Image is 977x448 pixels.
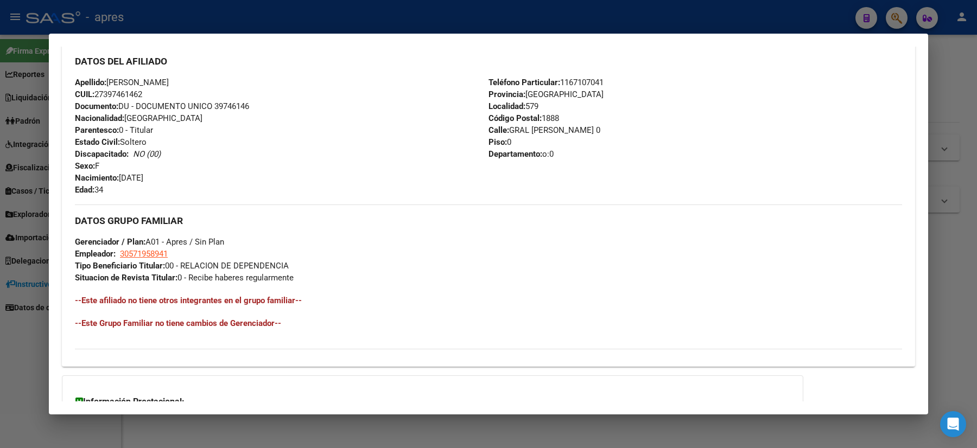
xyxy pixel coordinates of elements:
span: 0 [488,137,511,147]
strong: Localidad: [488,101,525,111]
strong: Gerenciador / Plan: [75,237,145,247]
strong: Situacion de Revista Titular: [75,273,177,283]
strong: Departamento: [488,149,542,159]
span: A01 - Apres / Sin Plan [75,237,224,247]
i: NO (00) [133,149,161,159]
span: 1888 [488,113,559,123]
strong: Código Postal: [488,113,542,123]
strong: Apellido: [75,78,106,87]
strong: CUIL: [75,89,94,99]
strong: Discapacitado: [75,149,129,159]
strong: Piso: [488,137,507,147]
strong: Parentesco: [75,125,119,135]
strong: Documento: [75,101,118,111]
h3: DATOS DEL AFILIADO [75,55,902,67]
strong: Provincia: [488,89,525,99]
span: [DATE] [75,173,143,183]
h3: Información Prestacional: [75,395,790,408]
h3: DATOS GRUPO FAMILIAR [75,215,902,227]
span: o:0 [488,149,554,159]
span: DU - DOCUMENTO UNICO 39746146 [75,101,249,111]
strong: Calle: [488,125,509,135]
strong: Empleador: [75,249,116,259]
span: 00 - RELACION DE DEPENDENCIA [75,261,289,271]
strong: Tipo Beneficiario Titular: [75,261,165,271]
span: 0 - Titular [75,125,153,135]
span: [GEOGRAPHIC_DATA] [488,89,604,99]
strong: Nacimiento: [75,173,119,183]
strong: Teléfono Particular: [488,78,560,87]
strong: Sexo: [75,161,95,171]
span: 579 [488,101,538,111]
span: 0 - Recibe haberes regularmente [75,273,294,283]
span: Soltero [75,137,147,147]
h4: --Este Grupo Familiar no tiene cambios de Gerenciador-- [75,317,902,329]
span: 1167107041 [488,78,604,87]
span: [PERSON_NAME] [75,78,169,87]
h4: --Este afiliado no tiene otros integrantes en el grupo familiar-- [75,295,902,306]
span: 27397461462 [75,89,142,99]
span: 34 [75,185,103,195]
span: 30571958941 [120,249,168,259]
div: Open Intercom Messenger [940,411,966,437]
strong: Nacionalidad: [75,113,124,123]
strong: Edad: [75,185,94,195]
span: GRAL [PERSON_NAME] 0 [488,125,600,135]
strong: Estado Civil: [75,137,120,147]
span: [GEOGRAPHIC_DATA] [75,113,202,123]
span: F [75,161,99,171]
